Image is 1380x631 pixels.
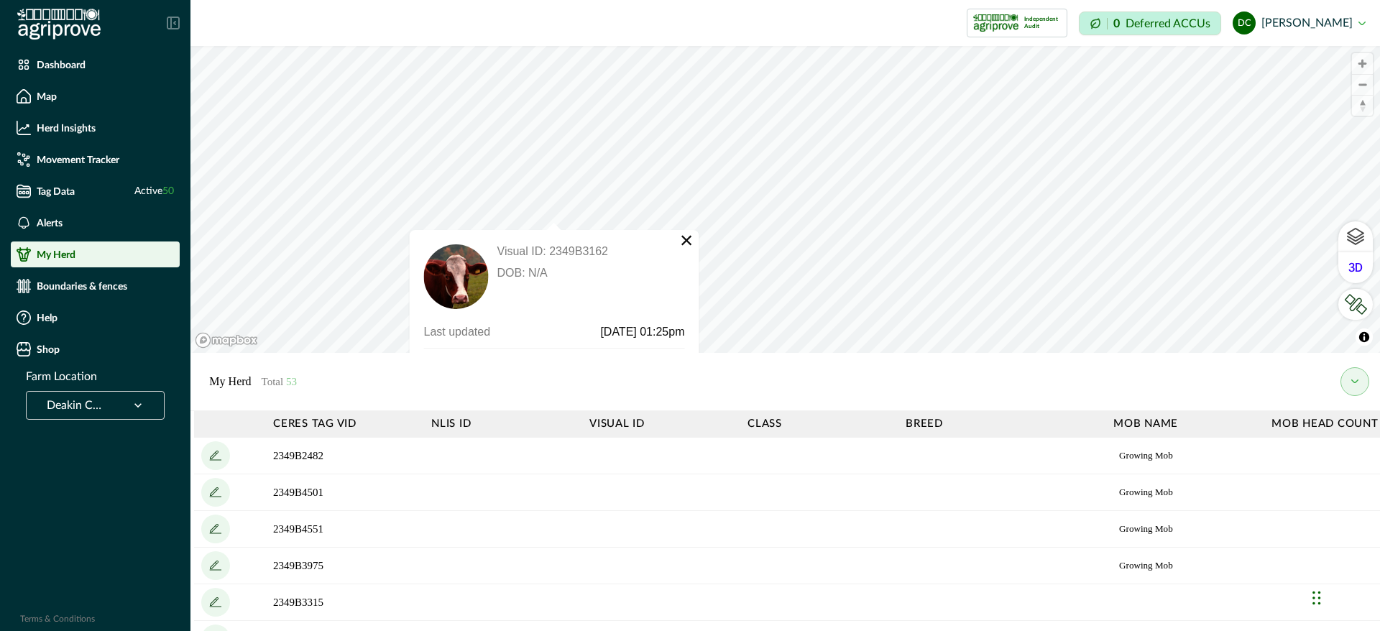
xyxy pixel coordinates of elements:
th: Mob name [1106,411,1264,438]
p: My Herd [37,249,75,260]
p: Herd Insights [37,122,96,134]
th: Ceres Tag VID [266,411,424,438]
iframe: Chat Widget [1308,562,1380,631]
p: Growing Mob [1119,558,1191,573]
p: Alerts [37,217,63,229]
button: my herd [1340,367,1369,396]
button: add [201,588,230,617]
button: Toggle attribution [1356,328,1373,346]
span: 50 [162,186,174,196]
td: 2349B3315 [266,584,424,620]
span: Zoom out [1352,75,1373,95]
button: add [201,478,230,507]
p: Tag Data [37,185,75,197]
p: Help [37,312,57,323]
button: certification logoIndependent Audit [967,9,1067,37]
button: add [201,441,230,470]
p: Growing Mob [1119,485,1191,499]
th: Class [740,411,898,438]
button: Reset bearing to north [1352,95,1373,116]
p: Independent Audit [1024,16,1061,30]
p: Growing Mob [1119,522,1191,536]
p: Visual ID: 2349B3162 [497,244,608,259]
button: Zoom out [1352,74,1373,95]
a: Mapbox logo [195,332,258,349]
button: add [201,515,230,543]
a: Shop [11,336,180,362]
button: dylan cronje[PERSON_NAME] [1233,6,1366,40]
p: Boundaries & fences [37,280,127,292]
img: certification logo [973,11,1018,34]
button: add [201,551,230,580]
button: Zoom in [1352,53,1373,74]
img: Logo [17,9,101,40]
p: Last updated [424,325,541,339]
a: Dashboard [11,52,180,78]
p: Farm Location [26,368,97,385]
p: Dashboard [37,59,86,70]
span: 53 [286,376,297,387]
th: NLIS ID [424,411,582,438]
a: Boundaries & fences [11,273,180,299]
p: Shop [37,344,60,355]
p: 0 [1113,18,1120,29]
p: Deferred ACCUs [1126,18,1210,29]
a: Tag DataActive50 [11,178,180,204]
a: Herd Insights [11,115,180,141]
p: My Herd [209,373,297,390]
td: 2349B4551 [266,510,424,547]
span: Active [134,184,174,199]
span: Reset bearing to north [1352,96,1373,116]
p: Movement Tracker [37,154,119,165]
a: Movement Tracker [11,147,180,172]
td: 2349B3975 [266,547,424,584]
a: Map [11,83,180,109]
td: 2349B4501 [266,474,424,510]
td: 2349B2482 [266,437,424,474]
th: Breed [898,411,1106,438]
canvas: Map [190,46,1380,353]
th: Visual ID [582,411,740,438]
a: My Herd [11,241,180,267]
p: Growing Mob [1119,448,1191,463]
button: Close popup [680,233,694,247]
p: [DATE] 01:25pm [540,325,684,339]
div: Drag [1312,576,1321,620]
p: Map [37,91,57,102]
p: DOB: N/A [497,266,608,280]
a: Alerts [11,210,180,236]
a: Help [11,305,180,331]
img: LkRIKP7pqK064DBUf7vatyaj0RnXiK+1zEGAAAAAElFTkSuQmCC [1344,294,1367,315]
span: Total [262,376,297,387]
img: default_cow.png [424,244,489,309]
